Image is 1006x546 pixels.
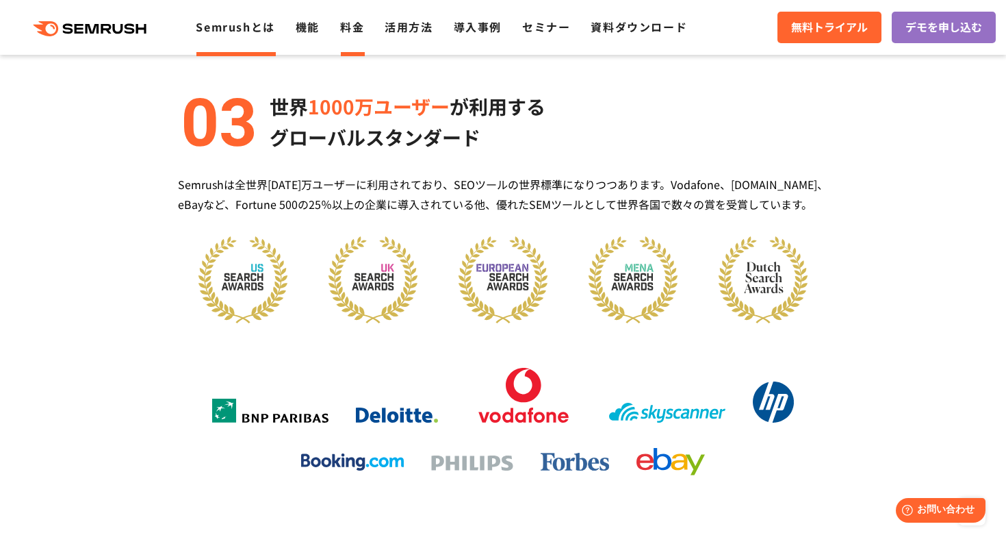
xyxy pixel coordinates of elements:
img: vodafone [465,368,582,423]
p: 世界 が利用する [270,91,545,122]
img: alt [178,91,260,153]
a: セミナー [522,18,570,35]
img: deloitte [356,408,438,423]
a: 料金 [340,18,364,35]
iframe: Help widget launcher [884,493,991,531]
span: 無料トライアル [791,18,868,36]
img: us award [198,236,287,323]
img: dutch award [719,236,808,323]
p: グローバルスタンダード [270,122,545,153]
div: Semrushは全世界[DATE]万ユーザーに利用されており、SEOツールの世界標準になりつつあります。Vodafone、[DOMAIN_NAME]、eBayなど、Fortune 500の25％... [178,175,828,214]
a: デモを申し込む [892,12,996,43]
span: 1000万ユーザー [308,92,450,120]
span: デモを申し込む [905,18,982,36]
img: philips [431,456,513,471]
img: uk award [328,236,417,323]
img: booking [301,454,404,471]
img: forbes [541,453,609,471]
a: 資料ダウンロード [591,18,687,35]
img: bnp_paribas [212,399,328,423]
a: 導入事例 [454,18,502,35]
img: eu award [459,236,547,323]
img: mena award [589,236,678,323]
a: Semrushとは [196,18,274,35]
img: skyscanner [609,403,725,423]
img: hp [753,382,794,423]
a: 機能 [296,18,320,35]
a: 活用方法 [385,18,433,35]
img: ebay [636,448,705,475]
a: 無料トライアル [777,12,881,43]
